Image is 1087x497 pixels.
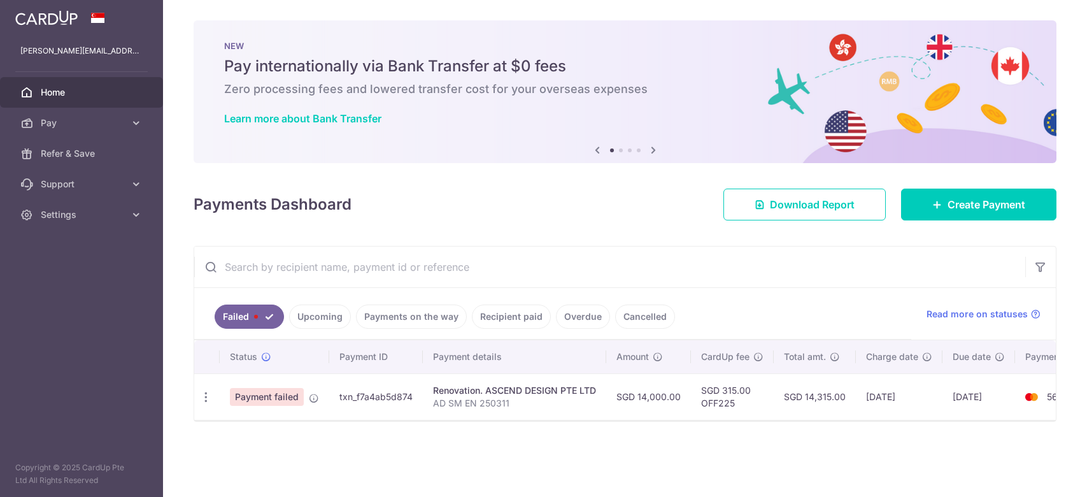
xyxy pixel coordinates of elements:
img: Bank Card [1019,389,1044,405]
a: Payments on the way [356,305,467,329]
th: Payment ID [329,340,423,373]
input: Search by recipient name, payment id or reference [194,247,1025,287]
span: Amount [616,350,649,363]
span: Home [41,86,125,99]
a: Overdue [556,305,610,329]
h6: Zero processing fees and lowered transfer cost for your overseas expenses [224,82,1026,97]
a: Download Report [723,189,886,220]
span: 5656 [1047,391,1069,402]
th: Payment details [423,340,606,373]
img: Bank transfer banner [194,20,1056,163]
h4: Payments Dashboard [194,193,352,216]
div: Renovation. ASCEND DESIGN PTE LTD [433,384,596,397]
span: Download Report [770,197,855,212]
a: Upcoming [289,305,351,329]
td: txn_f7a4ab5d874 [329,373,423,420]
span: Support [41,178,125,191]
span: Charge date [866,350,918,363]
a: Create Payment [901,189,1056,220]
td: [DATE] [942,373,1015,420]
span: Total amt. [784,350,826,363]
p: NEW [224,41,1026,51]
a: Read more on statuses [927,308,1041,321]
a: Recipient paid [472,305,551,329]
a: Cancelled [615,305,675,329]
td: SGD 14,000.00 [606,373,691,420]
span: Settings [41,208,125,221]
td: [DATE] [856,373,942,420]
a: Learn more about Bank Transfer [224,112,381,125]
span: Refer & Save [41,147,125,160]
span: Read more on statuses [927,308,1028,321]
span: Create Payment [948,197,1025,212]
td: SGD 14,315.00 [774,373,856,420]
p: AD SM EN 250311 [433,397,596,410]
span: Pay [41,117,125,129]
a: Failed [215,305,284,329]
span: Status [230,350,257,363]
p: [PERSON_NAME][EMAIL_ADDRESS][DOMAIN_NAME] [20,45,143,57]
img: CardUp [15,10,78,25]
span: CardUp fee [701,350,750,363]
span: Payment failed [230,388,304,406]
h5: Pay internationally via Bank Transfer at $0 fees [224,56,1026,76]
span: Due date [953,350,991,363]
td: SGD 315.00 OFF225 [691,373,774,420]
